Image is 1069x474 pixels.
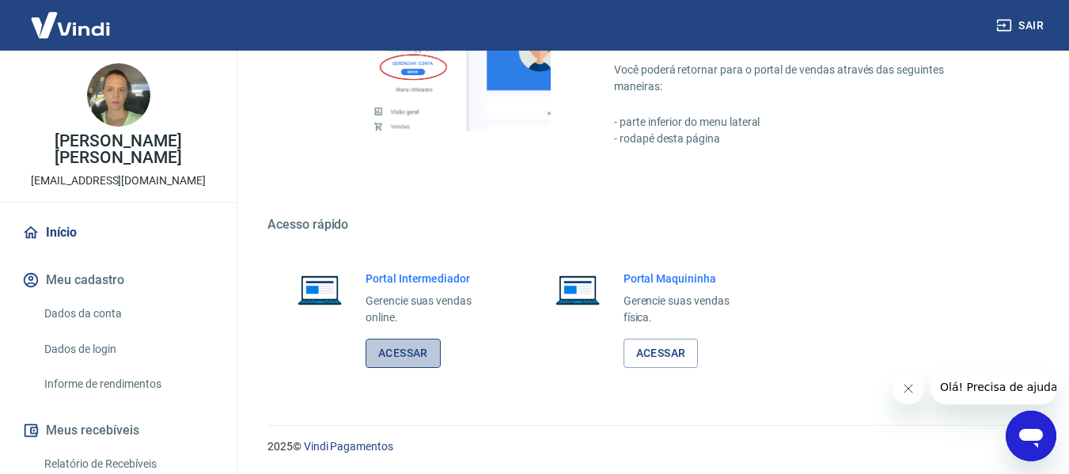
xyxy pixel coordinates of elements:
[13,133,224,166] p: [PERSON_NAME] [PERSON_NAME]
[614,131,993,147] p: - rodapé desta página
[19,263,218,298] button: Meu cadastro
[624,293,755,326] p: Gerencie suas vendas física.
[624,339,699,368] a: Acessar
[9,11,133,24] span: Olá! Precisa de ajuda?
[614,114,993,131] p: - parte inferior do menu lateral
[624,271,755,286] h6: Portal Maquininha
[993,11,1050,40] button: Sair
[267,217,1031,233] h5: Acesso rápido
[19,215,218,250] a: Início
[544,271,611,309] img: Imagem de um notebook aberto
[267,438,1031,455] p: 2025 ©
[931,370,1056,404] iframe: Mensagem da empresa
[19,413,218,448] button: Meus recebíveis
[38,298,218,330] a: Dados da conta
[366,339,441,368] a: Acessar
[1006,411,1056,461] iframe: Botão para abrir a janela de mensagens
[87,63,150,127] img: 15d61fe2-2cf3-463f-abb3-188f2b0ad94a.jpeg
[304,440,393,453] a: Vindi Pagamentos
[366,293,497,326] p: Gerencie suas vendas online.
[38,368,218,400] a: Informe de rendimentos
[19,1,122,49] img: Vindi
[366,271,497,286] h6: Portal Intermediador
[31,173,206,189] p: [EMAIL_ADDRESS][DOMAIN_NAME]
[38,333,218,366] a: Dados de login
[614,62,993,95] p: Você poderá retornar para o portal de vendas através das seguintes maneiras:
[893,373,924,404] iframe: Fechar mensagem
[286,271,353,309] img: Imagem de um notebook aberto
